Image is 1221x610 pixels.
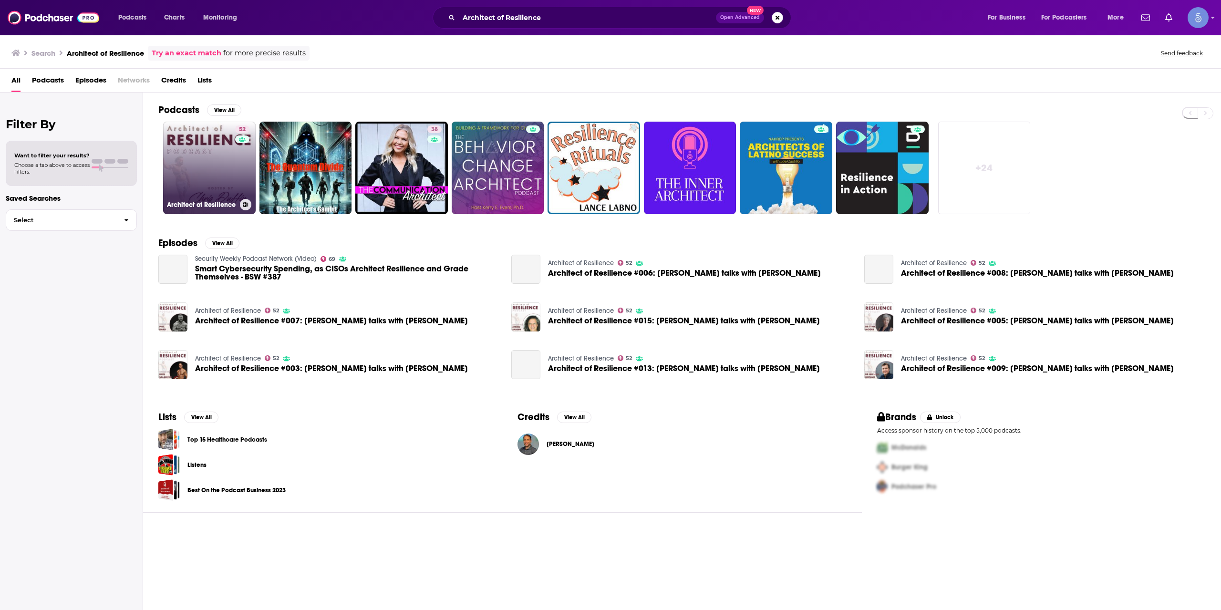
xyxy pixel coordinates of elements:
[618,308,632,313] a: 52
[195,364,468,372] a: Architect of Resilience #003: Don Saladino talks with Chris Duffin
[1101,10,1136,25] button: open menu
[195,265,500,281] a: Smart Cybersecurity Spending, as CISOs Architect Resilience and Grade Themselves - BSW #387
[118,72,150,92] span: Networks
[158,454,180,476] span: Listens
[511,302,540,331] a: Architect of Resilience #015: Steven Sashen talks with Chris Duffin
[920,412,961,423] button: Unlock
[32,72,64,92] span: Podcasts
[431,125,438,134] span: 38
[901,364,1174,372] a: Architect of Resilience #009: Michael Gervais talks with Chris Duffin
[873,438,891,457] img: First Pro Logo
[548,269,821,277] a: Architect of Resilience #006: Lane Johnson talks with Chris Duffin
[864,302,893,331] img: Architect of Resilience #005: Dr. Tyna Moore talks with Chris Duffin
[195,317,468,325] span: Architect of Resilience #007: [PERSON_NAME] talks with [PERSON_NAME]
[195,255,317,263] a: Security Weekly Podcast Network (Video)
[1188,7,1209,28] span: Logged in as Spiral5-G1
[158,302,187,331] img: Architect of Resilience #007: Phil Daru talks with Chris Duffin
[877,411,917,423] h2: Brands
[197,10,249,25] button: open menu
[195,354,261,362] a: Architect of Resilience
[901,364,1174,372] span: Architect of Resilience #009: [PERSON_NAME] talks with [PERSON_NAME]
[1188,7,1209,28] button: Show profile menu
[901,269,1174,277] span: Architect of Resilience #008: [PERSON_NAME] talks with [PERSON_NAME]
[547,440,594,448] span: [PERSON_NAME]
[459,10,716,25] input: Search podcasts, credits, & more...
[158,350,187,379] a: Architect of Resilience #003: Don Saladino talks with Chris Duffin
[1138,10,1154,26] a: Show notifications dropdown
[152,48,221,59] a: Try an exact match
[626,309,632,313] span: 52
[548,307,614,315] a: Architect of Resilience
[981,10,1037,25] button: open menu
[547,440,594,448] a: Daniel Perrinez
[6,209,137,231] button: Select
[197,72,212,92] a: Lists
[747,6,764,15] span: New
[971,355,985,361] a: 52
[158,237,197,249] h2: Episodes
[548,364,820,372] a: Architect of Resilience #013: Tamara Walcott talks with Chris Duffin
[118,11,146,24] span: Podcasts
[626,356,632,361] span: 52
[163,122,256,214] a: 52Architect of Resilience
[716,12,764,23] button: Open AdvancedNew
[557,412,591,423] button: View All
[239,125,246,134] span: 52
[901,317,1174,325] span: Architect of Resilience #005: [PERSON_NAME] talks with [PERSON_NAME]
[864,255,893,284] a: Architect of Resilience #008: Mike Tuchscherer talks with Chris Duffin
[158,411,218,423] a: ListsView All
[195,307,261,315] a: Architect of Resilience
[1188,7,1209,28] img: User Profile
[158,429,180,450] a: Top 15 Healthcare Podcasts
[618,260,632,266] a: 52
[517,411,549,423] h2: Credits
[184,412,218,423] button: View All
[14,152,90,159] span: Want to filter your results?
[8,9,99,27] img: Podchaser - Follow, Share and Rate Podcasts
[891,463,928,471] span: Burger King
[1158,49,1206,57] button: Send feedback
[158,237,239,249] a: EpisodesView All
[548,317,820,325] a: Architect of Resilience #015: Steven Sashen talks with Chris Duffin
[265,355,279,361] a: 52
[1041,11,1087,24] span: For Podcasters
[187,485,286,496] a: Best On the Podcast Business 2023
[548,259,614,267] a: Architect of Resilience
[427,125,442,133] a: 38
[979,309,985,313] span: 52
[873,477,891,496] img: Third Pro Logo
[864,350,893,379] img: Architect of Resilience #009: Michael Gervais talks with Chris Duffin
[517,434,539,455] img: Daniel Perrinez
[67,49,144,58] h3: Architect of Resilience
[1161,10,1176,26] a: Show notifications dropdown
[979,261,985,265] span: 52
[891,483,936,491] span: Podchaser Pro
[273,356,279,361] span: 52
[273,309,279,313] span: 52
[901,307,967,315] a: Architect of Resilience
[511,350,540,379] a: Architect of Resilience #013: Tamara Walcott talks with Chris Duffin
[31,49,55,58] h3: Search
[158,479,180,501] a: Best On the Podcast Business 2023
[517,411,591,423] a: CreditsView All
[548,354,614,362] a: Architect of Resilience
[1107,11,1124,24] span: More
[6,194,137,203] p: Saved Searches
[265,308,279,313] a: 52
[167,201,236,209] h3: Architect of Resilience
[979,356,985,361] span: 52
[938,122,1031,214] a: +24
[548,317,820,325] span: Architect of Resilience #015: [PERSON_NAME] talks with [PERSON_NAME]
[207,104,241,116] button: View All
[14,162,90,175] span: Choose a tab above to access filters.
[517,429,846,459] button: Daniel PerrinezDaniel Perrinez
[329,257,335,261] span: 69
[626,261,632,265] span: 52
[321,256,336,262] a: 69
[203,11,237,24] span: Monitoring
